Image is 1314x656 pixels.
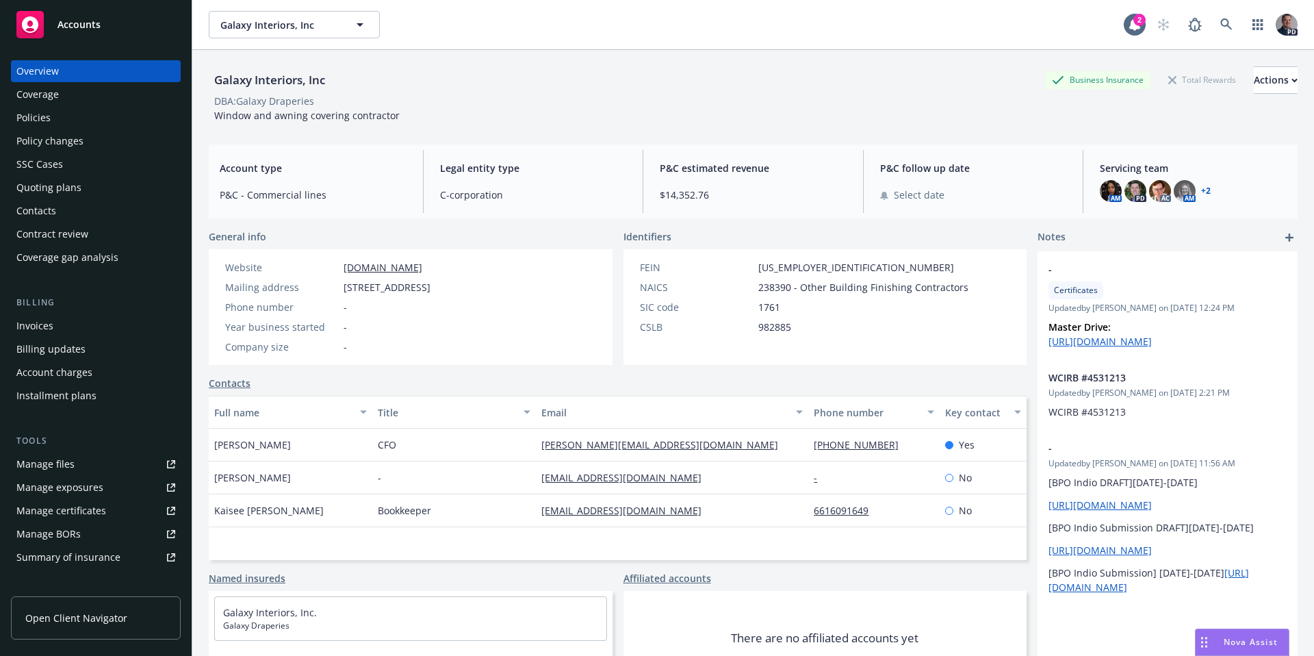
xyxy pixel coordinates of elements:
[1244,11,1272,38] a: Switch app
[16,223,88,245] div: Contract review
[220,161,407,175] span: Account type
[814,438,910,451] a: [PHONE_NUMBER]
[11,477,181,499] a: Manage exposures
[11,385,181,407] a: Installment plans
[372,396,536,429] button: Title
[758,300,780,314] span: 1761
[1254,67,1298,93] div: Actions
[11,107,181,129] a: Policies
[660,188,847,202] span: $14,352.76
[1133,14,1146,26] div: 2
[16,200,56,222] div: Contacts
[223,606,317,619] a: Galaxy Interiors, Inc.
[1276,14,1298,36] img: photo
[16,130,83,152] div: Policy changes
[209,229,266,244] span: General info
[1048,544,1152,557] a: [URL][DOMAIN_NAME]
[214,94,314,108] div: DBA: Galaxy Draperies
[758,320,791,334] span: 982885
[1038,251,1298,359] div: -CertificatesUpdatedby [PERSON_NAME] on [DATE] 12:24 PMMaster Drive: [URL][DOMAIN_NAME]
[16,60,59,82] div: Overview
[959,470,972,485] span: No
[623,571,711,585] a: Affiliated accounts
[209,11,380,38] button: Galaxy Interiors, Inc
[11,153,181,175] a: SSC Cases
[1195,629,1289,656] button: Nova Assist
[1048,475,1287,490] p: [BPO Indio DRAFT][DATE]-[DATE]
[344,261,422,274] a: [DOMAIN_NAME]
[1048,262,1251,277] span: -
[541,405,788,420] div: Email
[894,188,944,202] span: Select date
[959,438,975,452] span: Yes
[16,523,81,545] div: Manage BORs
[209,571,285,585] a: Named insureds
[731,630,918,646] span: There are no affiliated accounts yet
[378,470,381,485] span: -
[1048,405,1126,418] span: WCIRB #4531213
[1038,229,1066,246] span: Notes
[16,453,75,475] div: Manage files
[1224,636,1278,648] span: Nova Assist
[1150,11,1177,38] a: Start snowing
[11,200,181,222] a: Contacts
[11,223,181,245] a: Contract review
[16,84,59,105] div: Coverage
[1048,520,1287,535] p: [BPO Indio Submission DRAFT][DATE]-[DATE]
[344,300,347,314] span: -
[1048,335,1152,348] a: [URL][DOMAIN_NAME]
[214,438,291,452] span: [PERSON_NAME]
[880,161,1067,175] span: P&C follow up date
[541,471,712,484] a: [EMAIL_ADDRESS][DOMAIN_NAME]
[440,188,627,202] span: C-corporation
[440,161,627,175] span: Legal entity type
[16,385,96,407] div: Installment plans
[1048,302,1287,314] span: Updated by [PERSON_NAME] on [DATE] 12:24 PM
[1124,180,1146,202] img: photo
[808,396,939,429] button: Phone number
[945,405,1006,420] div: Key contact
[209,71,331,89] div: Galaxy Interiors, Inc
[814,471,828,484] a: -
[11,434,181,448] div: Tools
[1181,11,1209,38] a: Report a Bug
[378,438,396,452] span: CFO
[11,453,181,475] a: Manage files
[225,260,338,275] div: Website
[16,362,92,383] div: Account charges
[1045,71,1150,88] div: Business Insurance
[640,280,753,294] div: NAICS
[209,396,372,429] button: Full name
[1054,284,1098,297] span: Certificates
[378,503,431,518] span: Bookkeeper
[11,500,181,522] a: Manage certificates
[225,340,338,354] div: Company size
[1100,161,1287,175] span: Servicing team
[1038,430,1298,605] div: -Updatedby [PERSON_NAME] on [DATE] 11:56 AM[BPO Indio DRAFT][DATE]-[DATE][URL][DOMAIN_NAME][BPO I...
[16,500,106,522] div: Manage certificates
[536,396,808,429] button: Email
[11,296,181,310] div: Billing
[225,300,338,314] div: Phone number
[1048,457,1287,470] span: Updated by [PERSON_NAME] on [DATE] 11:56 AM
[1048,566,1287,594] p: [BPO Indio Submission] [DATE]-[DATE]
[225,280,338,294] div: Mailing address
[660,161,847,175] span: P&C estimated revenue
[16,107,51,129] div: Policies
[11,338,181,360] a: Billing updates
[220,18,339,32] span: Galaxy Interiors, Inc
[11,362,181,383] a: Account charges
[11,247,181,268] a: Coverage gap analysis
[214,109,400,122] span: Window and awning covering contractor
[225,320,338,334] div: Year business started
[344,280,430,294] span: [STREET_ADDRESS]
[1100,180,1122,202] img: photo
[223,620,598,632] span: Galaxy Draperies
[57,19,101,30] span: Accounts
[541,504,712,517] a: [EMAIL_ADDRESS][DOMAIN_NAME]
[11,5,181,44] a: Accounts
[214,503,324,518] span: Kaisee [PERSON_NAME]
[16,177,81,199] div: Quoting plans
[758,260,954,275] span: [US_EMPLOYER_IDENTIFICATION_NUMBER]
